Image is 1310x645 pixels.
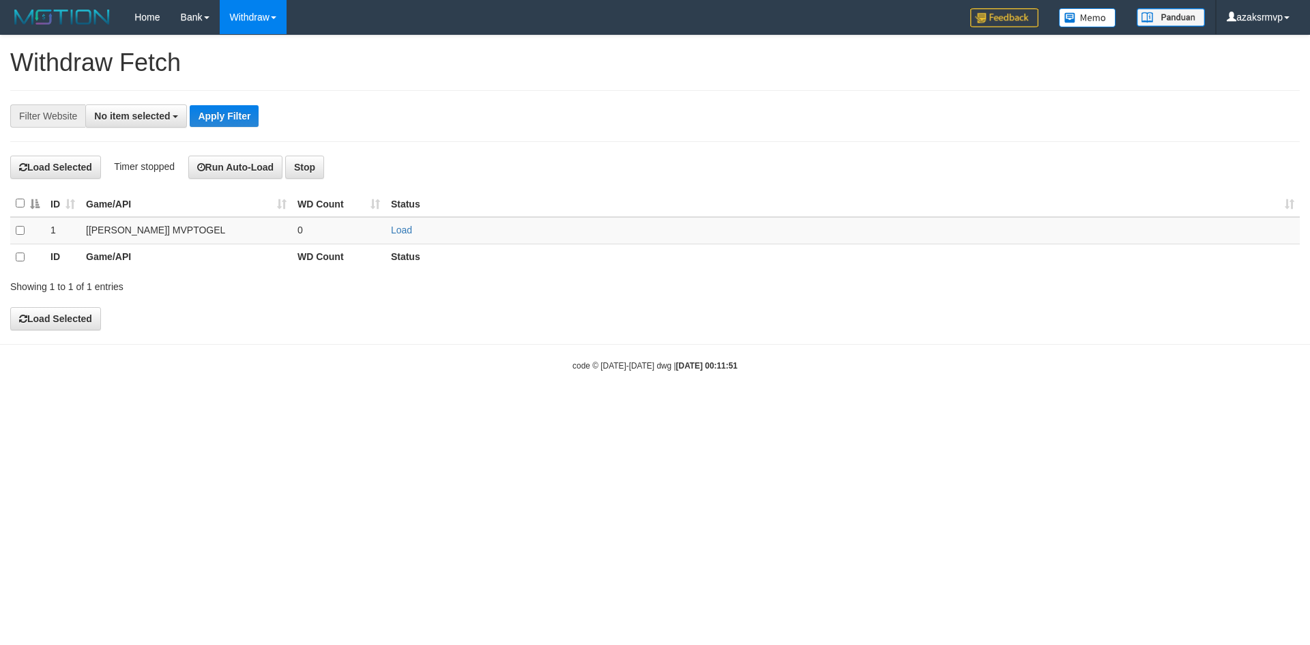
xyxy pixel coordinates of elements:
[10,274,536,293] div: Showing 1 to 1 of 1 entries
[10,104,85,128] div: Filter Website
[10,156,101,179] button: Load Selected
[970,8,1038,27] img: Feedback.jpg
[45,244,81,270] th: ID
[391,225,412,235] a: Load
[385,244,1300,270] th: Status
[285,156,324,179] button: Stop
[94,111,170,121] span: No item selected
[81,190,292,217] th: Game/API: activate to sort column ascending
[10,49,1300,76] h1: Withdraw Fetch
[10,307,101,330] button: Load Selected
[190,105,259,127] button: Apply Filter
[188,156,283,179] button: Run Auto-Load
[85,104,187,128] button: No item selected
[385,190,1300,217] th: Status: activate to sort column ascending
[572,361,738,371] small: code © [DATE]-[DATE] dwg |
[10,7,114,27] img: MOTION_logo.png
[292,244,385,270] th: WD Count
[676,361,738,371] strong: [DATE] 00:11:51
[297,225,303,235] span: 0
[1059,8,1116,27] img: Button%20Memo.svg
[81,217,292,244] td: [[PERSON_NAME]] MVPTOGEL
[81,244,292,270] th: Game/API
[45,217,81,244] td: 1
[1137,8,1205,27] img: panduan.png
[45,190,81,217] th: ID: activate to sort column ascending
[292,190,385,217] th: WD Count: activate to sort column ascending
[114,161,175,172] span: Timer stopped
